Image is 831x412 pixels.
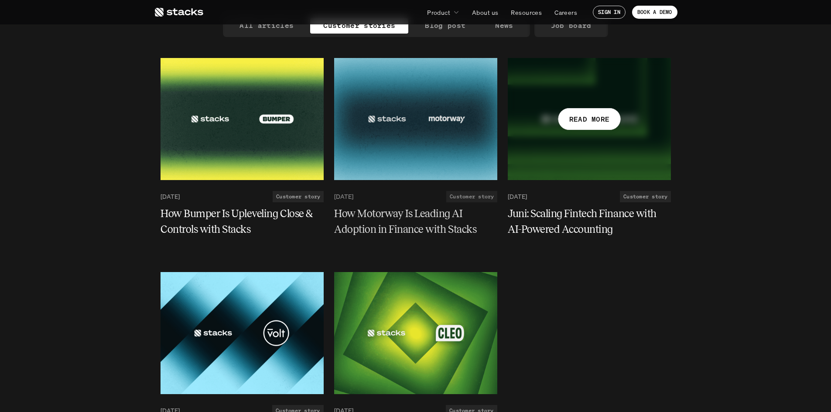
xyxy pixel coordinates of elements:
a: [DATE]Customer story [334,191,497,202]
h2: Customer story [276,194,320,200]
a: Blog post [412,18,479,34]
p: News [495,19,513,32]
p: [DATE] [508,193,527,200]
h5: How Bumper Is Upleveling Close & Controls with Stacks [161,206,313,237]
h2: Customer story [623,194,667,200]
a: Juni: Scaling Fintech Finance with AI-Powered Accounting [508,206,671,237]
a: About us [467,4,503,20]
p: Customer stories [323,19,395,32]
a: Teal FlowerREAD MORE [508,58,671,180]
p: Blog post [425,19,465,32]
p: BOOK A DEMO [637,9,672,15]
a: BOOK A DEMO [632,6,677,19]
p: [DATE] [334,193,353,200]
a: Job board [538,18,605,34]
p: Product [427,8,450,17]
a: Careers [549,4,582,20]
a: How Bumper Is Upleveling Close & Controls with Stacks [161,206,324,237]
p: Careers [554,8,577,17]
h5: Juni: Scaling Fintech Finance with AI-Powered Accounting [508,206,660,237]
a: Customer stories [310,18,408,34]
p: SIGN IN [598,9,620,15]
p: All articles [239,19,294,32]
p: About us [472,8,498,17]
p: Job board [551,19,592,32]
a: Resources [506,4,547,20]
a: [DATE]Customer story [508,191,671,202]
p: Resources [511,8,542,17]
a: [DATE]Customer story [161,191,324,202]
a: How Motorway Is Leading AI Adoption in Finance with Stacks [334,206,497,237]
a: All articles [226,18,307,34]
p: [DATE] [161,193,180,200]
a: Privacy Policy [131,39,168,46]
p: READ MORE [569,112,609,125]
a: SIGN IN [593,6,626,19]
h2: Customer story [449,194,493,200]
h5: How Motorway Is Leading AI Adoption in Finance with Stacks [334,206,487,237]
a: News [482,18,526,34]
